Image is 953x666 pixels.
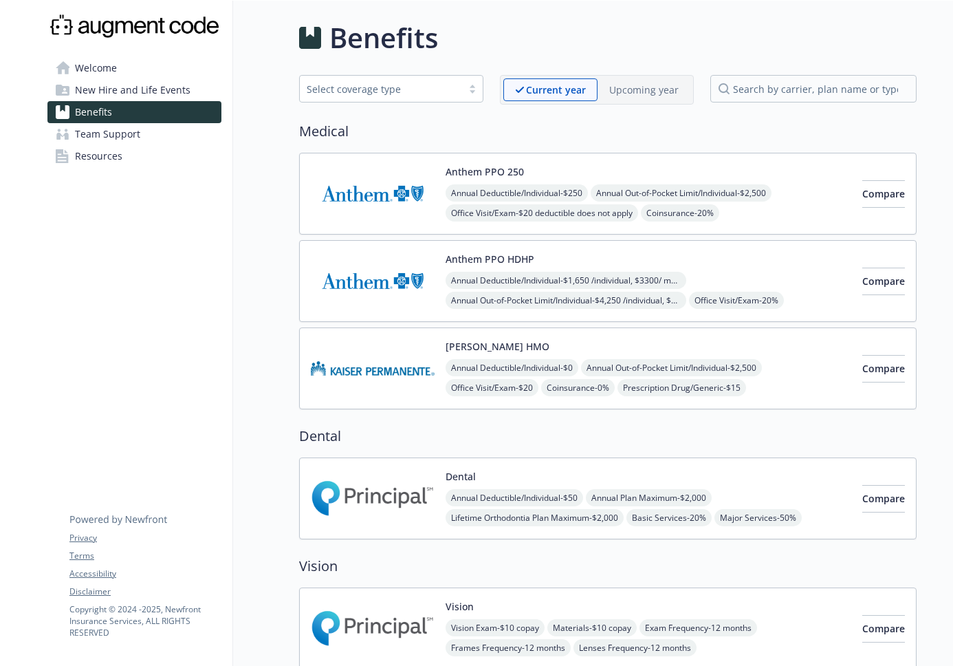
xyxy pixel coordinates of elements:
[75,101,112,123] span: Benefits
[329,17,438,58] h1: Benefits
[862,615,905,643] button: Compare
[446,339,549,354] button: [PERSON_NAME] HMO
[641,204,719,222] span: Coinsurance - 20%
[299,426,917,447] h2: Dental
[446,599,474,614] button: Vision
[47,145,221,167] a: Resources
[526,83,586,97] p: Current year
[862,492,905,505] span: Compare
[75,79,190,101] span: New Hire and Life Events
[446,252,534,266] button: Anthem PPO HDHP
[307,82,455,96] div: Select coverage type
[446,204,638,222] span: Office Visit/Exam - $20 deductible does not apply
[446,164,524,179] button: Anthem PPO 250
[47,57,221,79] a: Welcome
[75,123,140,145] span: Team Support
[639,619,757,636] span: Exam Frequency - 12 months
[446,509,624,526] span: Lifetime Orthodontia Plan Maximum - $2,000
[299,121,917,142] h2: Medical
[75,57,117,79] span: Welcome
[69,532,221,544] a: Privacy
[586,489,712,506] span: Annual Plan Maximum - $2,000
[47,101,221,123] a: Benefits
[446,292,686,309] span: Annual Out-of-Pocket Limit/Individual - $4,250 /individual, $4250/ member
[862,268,905,295] button: Compare
[69,568,221,580] a: Accessibility
[714,509,802,526] span: Major Services - 50%
[862,485,905,513] button: Compare
[311,252,435,310] img: Anthem Blue Cross carrier logo
[311,469,435,528] img: Principal Financial Group Inc carrier logo
[311,164,435,223] img: Anthem Blue Cross carrier logo
[626,509,712,526] span: Basic Services - 20%
[541,379,615,396] span: Coinsurance - 0%
[573,639,697,656] span: Lenses Frequency - 12 months
[862,180,905,208] button: Compare
[446,272,686,289] span: Annual Deductible/Individual - $1,650 /individual, $3300/ member
[311,599,435,658] img: Principal Financial Group Inc carrier logo
[591,184,771,202] span: Annual Out-of-Pocket Limit/Individual - $2,500
[862,187,905,200] span: Compare
[617,379,746,396] span: Prescription Drug/Generic - $15
[609,83,679,97] p: Upcoming year
[446,619,545,636] span: Vision Exam - $10 copay
[446,359,578,376] span: Annual Deductible/Individual - $0
[862,355,905,383] button: Compare
[446,489,583,506] span: Annual Deductible/Individual - $50
[47,123,221,145] a: Team Support
[862,275,905,288] span: Compare
[710,75,917,103] input: search by carrier, plan name or type
[446,184,588,202] span: Annual Deductible/Individual - $250
[69,550,221,562] a: Terms
[47,79,221,101] a: New Hire and Life Events
[547,619,637,636] span: Materials - $10 copay
[581,359,762,376] span: Annual Out-of-Pocket Limit/Individual - $2,500
[689,292,784,309] span: Office Visit/Exam - 20%
[299,556,917,577] h2: Vision
[69,603,221,638] p: Copyright © 2024 - 2025 , Newfront Insurance Services, ALL RIGHTS RESERVED
[446,469,476,484] button: Dental
[69,586,221,598] a: Disclaimer
[446,379,538,396] span: Office Visit/Exam - $20
[862,622,905,635] span: Compare
[75,145,122,167] span: Resources
[311,339,435,398] img: Kaiser Permanente Insurance Company carrier logo
[862,362,905,375] span: Compare
[446,639,571,656] span: Frames Frequency - 12 months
